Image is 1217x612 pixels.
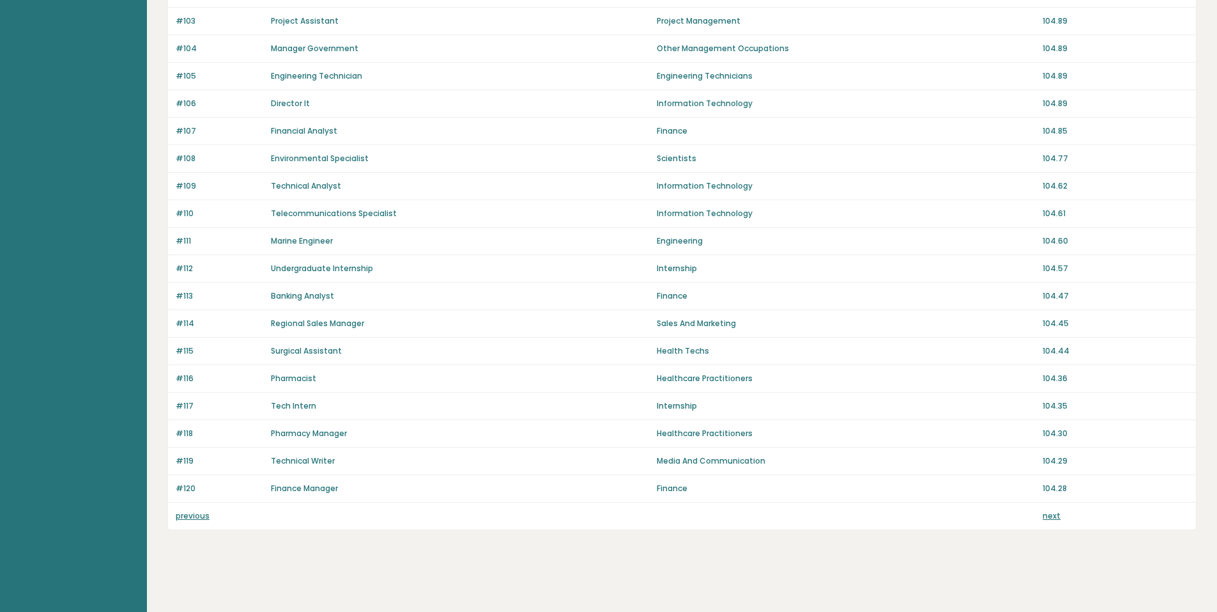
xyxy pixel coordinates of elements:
p: #118 [176,428,263,439]
p: 104.60 [1043,235,1188,247]
a: Surgical Assistant [271,345,342,356]
p: Healthcare Practitioners [657,373,1035,384]
p: #116 [176,373,263,384]
p: 104.89 [1043,70,1188,82]
a: Engineering Technician [271,70,362,81]
p: 104.29 [1043,455,1188,467]
a: Technical Analyst [271,180,341,191]
p: Engineering [657,235,1035,247]
a: Pharmacy Manager [271,428,347,439]
p: 104.47 [1043,290,1188,302]
a: Marine Engineer [271,235,333,246]
a: Director It [271,98,310,109]
p: 104.36 [1043,373,1188,384]
p: 104.85 [1043,125,1188,137]
p: Finance [657,290,1035,302]
p: #112 [176,263,263,274]
p: Information Technology [657,208,1035,219]
p: Finance [657,483,1035,494]
a: Environmental Specialist [271,153,369,164]
p: 104.89 [1043,98,1188,109]
p: Internship [657,263,1035,274]
p: #103 [176,15,263,27]
a: Technical Writer [271,455,335,466]
p: 104.30 [1043,428,1188,439]
p: #108 [176,153,263,164]
p: Internship [657,400,1035,412]
p: Media And Communication [657,455,1035,467]
a: Undergraduate Internship [271,263,373,274]
p: 104.77 [1043,153,1188,164]
p: Scientists [657,153,1035,164]
p: Healthcare Practitioners [657,428,1035,439]
p: #115 [176,345,263,357]
a: Tech Intern [271,400,316,411]
a: previous [176,510,210,521]
p: 104.57 [1043,263,1188,274]
a: Manager Government [271,43,358,54]
a: Finance Manager [271,483,338,494]
p: #110 [176,208,263,219]
p: Finance [657,125,1035,137]
p: #113 [176,290,263,302]
p: 104.35 [1043,400,1188,412]
p: #120 [176,483,263,494]
p: Other Management Occupations [657,43,1035,54]
p: 104.45 [1043,318,1188,329]
p: 104.62 [1043,180,1188,192]
p: #114 [176,318,263,329]
p: #117 [176,400,263,412]
p: 104.89 [1043,43,1188,54]
p: #104 [176,43,263,54]
p: 104.44 [1043,345,1188,357]
p: 104.61 [1043,208,1188,219]
p: Information Technology [657,98,1035,109]
p: 104.28 [1043,483,1188,494]
p: Health Techs [657,345,1035,357]
a: Project Assistant [271,15,339,26]
p: #105 [176,70,263,82]
a: Financial Analyst [271,125,337,136]
a: next [1043,510,1060,521]
p: Information Technology [657,180,1035,192]
p: Project Management [657,15,1035,27]
a: Regional Sales Manager [271,318,364,329]
p: #111 [176,235,263,247]
p: #106 [176,98,263,109]
p: Sales And Marketing [657,318,1035,329]
a: Banking Analyst [271,290,334,301]
p: #119 [176,455,263,467]
p: #107 [176,125,263,137]
p: 104.89 [1043,15,1188,27]
p: Engineering Technicians [657,70,1035,82]
a: Telecommunications Specialist [271,208,397,219]
p: #109 [176,180,263,192]
a: Pharmacist [271,373,316,384]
